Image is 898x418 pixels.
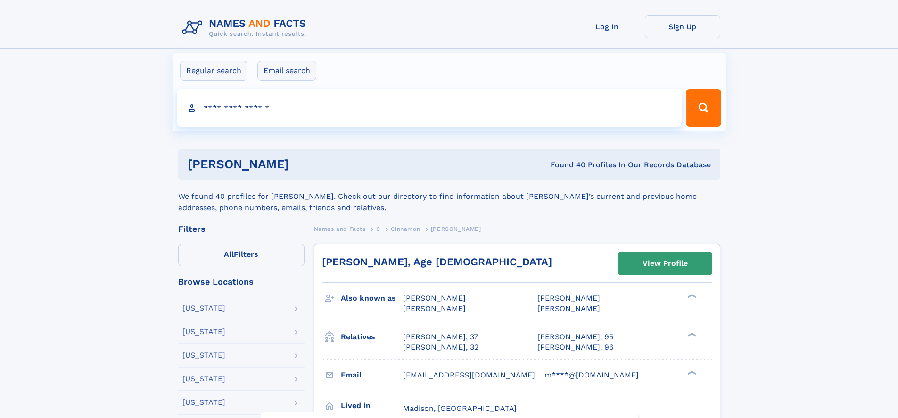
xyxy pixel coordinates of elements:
[537,332,613,342] a: [PERSON_NAME], 95
[322,256,552,268] a: [PERSON_NAME], Age [DEMOGRAPHIC_DATA]
[403,404,517,413] span: Madison, [GEOGRAPHIC_DATA]
[537,304,600,313] span: [PERSON_NAME]
[685,331,697,337] div: ❯
[537,342,614,352] a: [PERSON_NAME], 96
[224,250,234,259] span: All
[177,89,682,127] input: search input
[341,329,403,345] h3: Relatives
[618,252,712,275] a: View Profile
[180,61,247,81] label: Regular search
[403,304,466,313] span: [PERSON_NAME]
[341,398,403,414] h3: Lived in
[391,223,420,235] a: Cinnamon
[341,290,403,306] h3: Also known as
[178,15,314,41] img: Logo Names and Facts
[178,244,305,266] label: Filters
[182,304,225,312] div: [US_STATE]
[431,226,481,232] span: [PERSON_NAME]
[685,369,697,376] div: ❯
[403,332,478,342] a: [PERSON_NAME], 37
[403,294,466,303] span: [PERSON_NAME]
[569,15,645,38] a: Log In
[376,223,380,235] a: C
[182,328,225,336] div: [US_STATE]
[314,223,366,235] a: Names and Facts
[403,342,478,352] a: [PERSON_NAME], 32
[178,180,720,213] div: We found 40 profiles for [PERSON_NAME]. Check out our directory to find information about [PERSON...
[341,367,403,383] h3: Email
[182,375,225,383] div: [US_STATE]
[376,226,380,232] span: C
[391,226,420,232] span: Cinnamon
[420,160,711,170] div: Found 40 Profiles In Our Records Database
[178,278,305,286] div: Browse Locations
[537,294,600,303] span: [PERSON_NAME]
[685,293,697,299] div: ❯
[182,399,225,406] div: [US_STATE]
[686,89,721,127] button: Search Button
[257,61,316,81] label: Email search
[188,158,420,170] h1: [PERSON_NAME]
[178,225,305,233] div: Filters
[403,370,535,379] span: [EMAIL_ADDRESS][DOMAIN_NAME]
[182,352,225,359] div: [US_STATE]
[645,15,720,38] a: Sign Up
[643,253,688,274] div: View Profile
